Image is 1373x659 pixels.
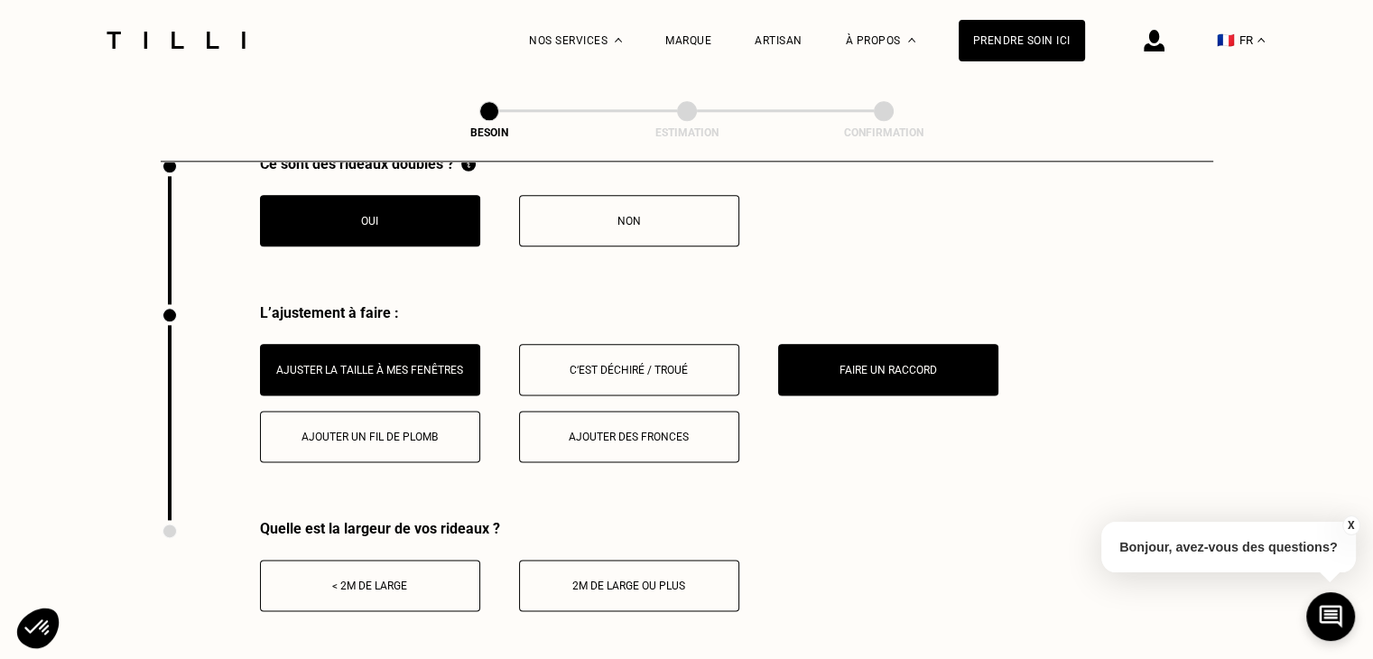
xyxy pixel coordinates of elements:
div: < 2m de large [270,580,470,592]
div: Besoin [399,126,580,139]
div: Oui [270,215,470,227]
div: C‘est déchiré / troué [529,364,729,376]
img: Menu déroulant à propos [908,38,915,42]
button: Ajouter des fronces [519,411,739,462]
img: Menu déroulant [615,38,622,42]
button: Faire un raccord [778,344,998,395]
div: Ajouter un fil de plomb [270,431,470,443]
div: 2m de large ou plus [529,580,729,592]
div: Ajouter des fronces [529,431,729,443]
div: Non [529,215,729,227]
img: menu déroulant [1257,38,1265,42]
button: Ajouter un fil de plomb [260,411,480,462]
div: L’ajustement à faire : [260,304,1213,321]
div: Quelle est la largeur de vos rideaux ? [260,520,739,537]
img: Qu'est ce qu'une doublure ? [461,155,476,172]
div: Faire un raccord [788,364,988,376]
div: Confirmation [793,126,974,139]
button: 2m de large ou plus [519,560,739,611]
span: 🇫🇷 [1217,32,1235,49]
p: Bonjour, avez-vous des questions? [1101,522,1356,572]
a: Marque [665,34,711,47]
div: Ce sont des rideaux doublés ? [260,155,739,172]
button: X [1341,515,1359,535]
img: Logo du service de couturière Tilli [100,32,252,49]
button: C‘est déchiré / troué [519,344,739,395]
div: Ajuster la taille à mes fenêtres [270,364,470,376]
img: icône connexion [1144,30,1164,51]
div: Estimation [597,126,777,139]
button: Ajuster la taille à mes fenêtres [260,344,480,395]
button: Non [519,195,739,246]
button: Oui [260,195,480,246]
a: Artisan [755,34,802,47]
button: < 2m de large [260,560,480,611]
a: Prendre soin ici [959,20,1085,61]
